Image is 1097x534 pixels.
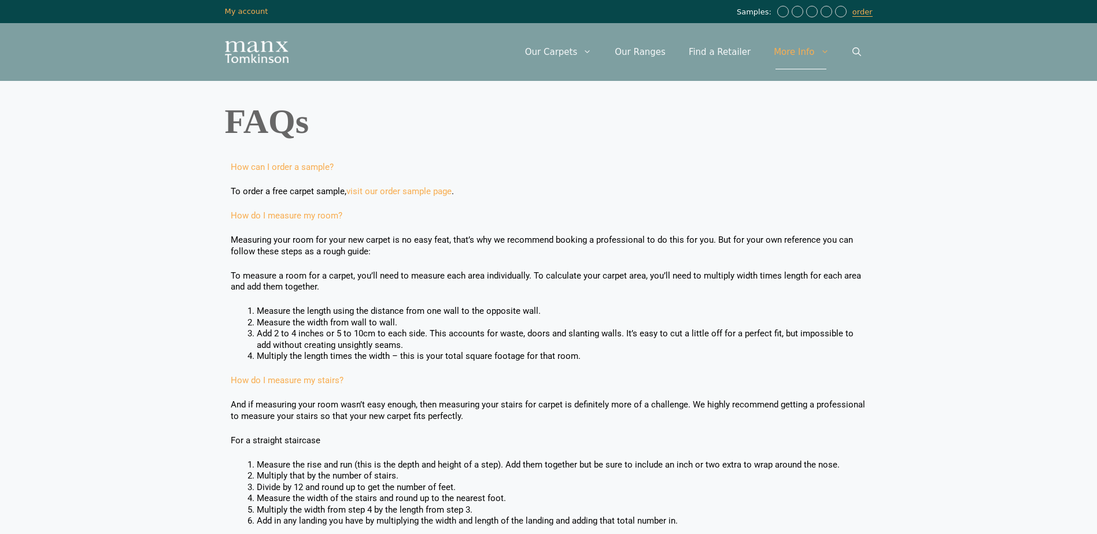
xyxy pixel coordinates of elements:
[231,210,342,221] a: How do I measure my room?
[257,493,867,505] li: Measure the width of the stairs and round up to the nearest foot.
[257,505,867,516] li: Multiply the width from step 4 by the length from step 3.
[852,8,873,17] a: order
[231,162,334,172] a: How can I order a sample?
[231,186,867,198] p: To order a free carpet sample, .
[514,35,873,69] nav: Primary
[677,35,762,69] a: Find a Retailer
[841,35,873,69] a: Open Search Bar
[257,516,867,527] li: Add in any landing you have by multiplying the width and length of the landing and adding that to...
[257,470,867,482] li: Multiply that by the number of stairs.
[514,35,604,69] a: Our Carpets
[257,306,867,317] li: Measure the length using the distance from one wall to the opposite wall.
[231,235,867,257] p: Measuring your room for your new carpet is no easy feat, that’s why we recommend booking a profes...
[225,41,289,63] img: Manx Tomkinson
[231,435,867,447] p: For a straight staircase
[257,459,867,471] li: Measure the rise and run (this is the depth and height of a step). Add them together but be sure ...
[231,399,867,422] p: And if measuring your room wasn’t easy enough, then measuring your stairs for carpet is definitel...
[346,186,452,196] a: visit our order sample page
[762,35,840,69] a: More Info
[257,351,867,362] li: Multiply the length times the width – this is your total square footage for that room.
[257,317,867,329] li: Measure the width from wall to wall.
[231,375,343,385] a: How do I measure my stairs?
[231,270,867,293] p: To measure a room for a carpet, you’ll need to measure each area individually. To calculate your ...
[603,35,677,69] a: Our Ranges
[257,328,867,351] li: Add 2 to 4 inches or 5 to 10cm to each side. This accounts for waste, doors and slanting walls. I...
[257,482,867,494] li: Divide by 12 and round up to get the number of feet.
[225,104,873,139] h1: FAQs
[737,8,774,17] span: Samples:
[225,7,268,16] a: My account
